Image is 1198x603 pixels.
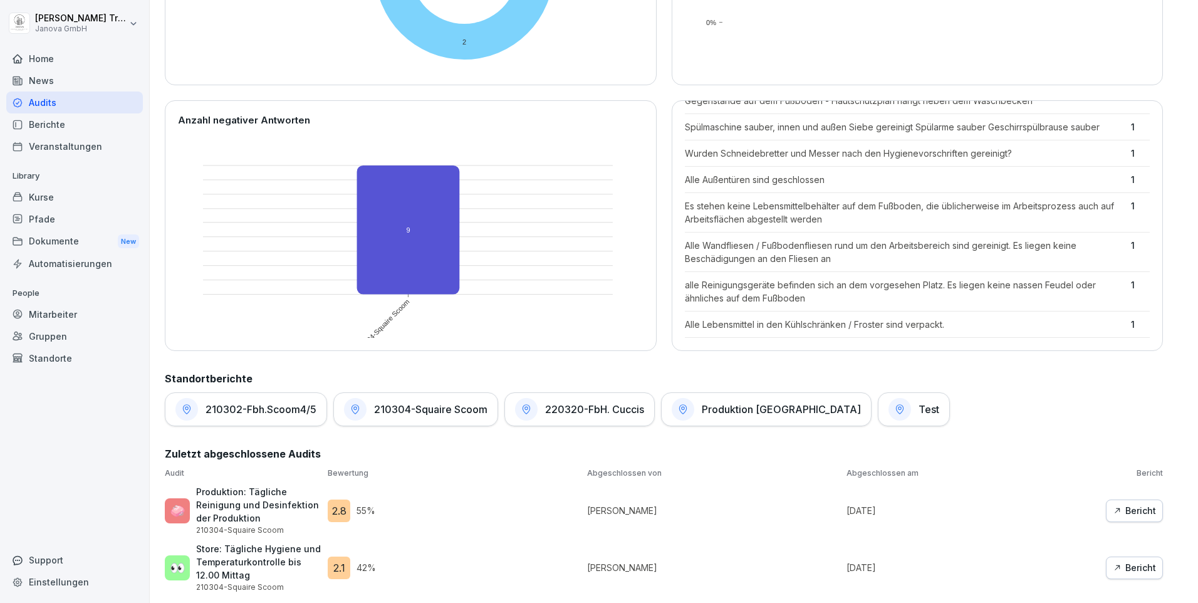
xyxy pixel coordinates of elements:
[165,371,1163,386] h2: Standortberichte
[196,485,321,525] p: Produktion: Tägliche Reinigung und Desinfektion der Produktion
[165,392,327,426] a: 210302-Fbh.Scoom4/5
[328,468,581,479] p: Bewertung
[587,468,840,479] p: Abgeschlossen von
[878,392,950,426] a: Test
[6,48,143,70] a: Home
[357,504,375,517] p: 55 %
[6,571,143,593] a: Einstellungen
[165,446,1163,461] h2: Zuletzt abgeschlossene Audits
[206,403,316,416] h1: 210302-Fbh.Scoom4/5
[6,253,143,275] a: Automatisierungen
[6,208,143,230] a: Pfade
[35,24,127,33] p: Janova GmbH
[374,403,487,416] h1: 210304-Squaire Scoom
[545,403,644,416] h1: 220320-FbH. Cuccis
[6,135,143,157] a: Veranstaltungen
[6,166,143,186] p: Library
[6,186,143,208] a: Kurse
[6,325,143,347] a: Gruppen
[196,525,321,536] p: 210304-Squaire Scoom
[706,19,716,26] text: 0%
[1113,504,1156,518] div: Bericht
[1131,318,1150,331] p: 1
[661,392,872,426] a: Produktion [GEOGRAPHIC_DATA]
[6,303,143,325] a: Mitarbeiter
[6,549,143,571] div: Support
[587,504,840,517] p: [PERSON_NAME]
[355,298,411,354] text: 210304-Squaire Scoom
[6,230,143,253] a: DokumenteNew
[6,283,143,303] p: People
[196,542,321,582] p: Store: Tägliche Hygiene und Temperaturkontrolle bis 12.00 Mittag
[1106,500,1163,522] button: Bericht
[170,501,185,520] p: 🧼
[1131,120,1150,134] p: 1
[846,468,1100,479] p: Abgeschlossen am
[685,199,1125,226] p: Es stehen keine Lebensmittelbehälter auf dem Fußboden, die üblicherweise im Arbeitsprozess auch a...
[35,13,127,24] p: [PERSON_NAME] Trautmann
[1106,557,1163,579] button: Bericht
[702,403,861,416] h1: Produktion [GEOGRAPHIC_DATA]
[685,147,1125,160] p: Wurden Schneidebretter und Messer nach den Hygienevorschriften gereinigt?
[685,318,1125,331] p: Alle Lebensmittel in den Kühlschränken / Froster sind verpackt.
[919,403,939,416] h1: Test
[6,230,143,253] div: Dokumente
[333,392,498,426] a: 210304-Squaire Scoom
[118,234,139,249] div: New
[6,92,143,113] a: Audits
[1113,561,1156,575] div: Bericht
[1106,468,1163,479] p: Bericht
[165,468,321,479] p: Audit
[685,120,1125,134] p: Spülmaschine sauber, innen und außen Siebe gereinigt Spülarme sauber Geschirrspülbrause sauber
[328,557,350,579] div: 2.1
[170,558,185,577] p: 👀
[6,70,143,92] a: News
[1131,173,1150,186] p: 1
[685,278,1125,305] p: alle Reinigungsgeräte befinden sich an dem vorgesehen Platz. Es liegen keine nassen Feudel oder ä...
[1131,239,1150,265] p: 1
[504,392,655,426] a: 220320-FbH. Cuccis
[685,173,1125,186] p: Alle Außentüren sind geschlossen
[846,504,1100,517] p: [DATE]
[846,561,1100,574] p: [DATE]
[196,582,321,593] p: 210304-Squaire Scoom
[587,561,840,574] p: [PERSON_NAME]
[1131,147,1150,160] p: 1
[6,347,143,369] a: Standorte
[328,500,350,522] div: 2.8
[685,239,1125,265] p: Alle Wandfliesen / Fußbodenfliesen rund um den Arbeitsbereich sind gereinigt. Es liegen keine Bes...
[6,113,143,135] a: Berichte
[1131,278,1150,305] p: 1
[1131,199,1150,226] p: 1
[178,113,643,128] p: Anzahl negativer Antworten
[357,561,376,574] p: 42 %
